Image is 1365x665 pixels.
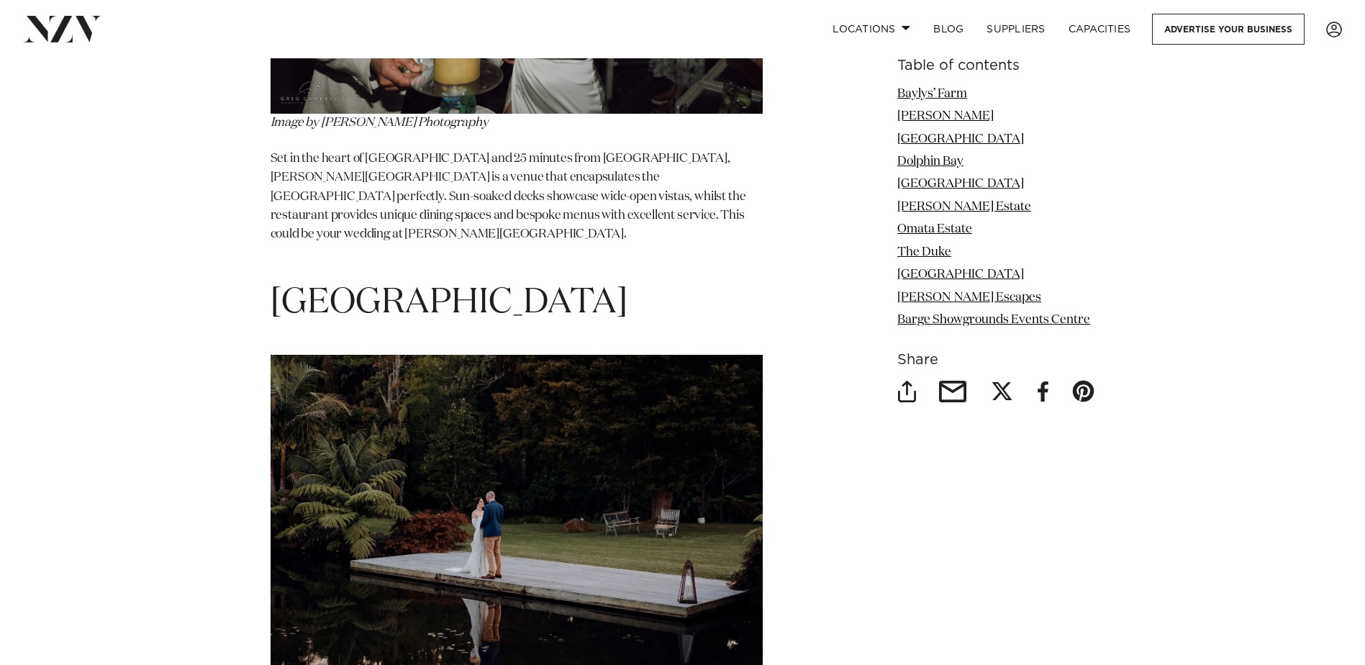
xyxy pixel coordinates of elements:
h6: Table of contents [897,58,1095,73]
em: Image by [PERSON_NAME] Photography [271,117,489,129]
a: Dolphin Bay [897,155,963,168]
a: [PERSON_NAME] Escapes [897,291,1041,304]
a: Baylys’ Farm [897,88,967,100]
a: [GEOGRAPHIC_DATA] [897,269,1024,281]
a: Barge Showgrounds Events Centre [897,314,1090,326]
a: [GEOGRAPHIC_DATA] [897,178,1024,191]
a: [GEOGRAPHIC_DATA] [897,133,1024,145]
a: [PERSON_NAME] [897,110,994,122]
a: Locations [821,14,922,45]
a: SUPPLIERS [975,14,1056,45]
a: BLOG [922,14,975,45]
img: nzv-logo.png [23,16,101,42]
p: Set in the heart of [GEOGRAPHIC_DATA] and 25 minutes from [GEOGRAPHIC_DATA], [PERSON_NAME][GEOGRA... [271,150,763,263]
h6: Share [897,353,1095,368]
h1: [GEOGRAPHIC_DATA] [271,281,763,326]
a: Omata Estate [897,224,972,236]
a: Capacities [1057,14,1143,45]
a: Advertise your business [1152,14,1305,45]
a: The Duke [897,246,951,258]
a: [PERSON_NAME] Estate [897,201,1031,213]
